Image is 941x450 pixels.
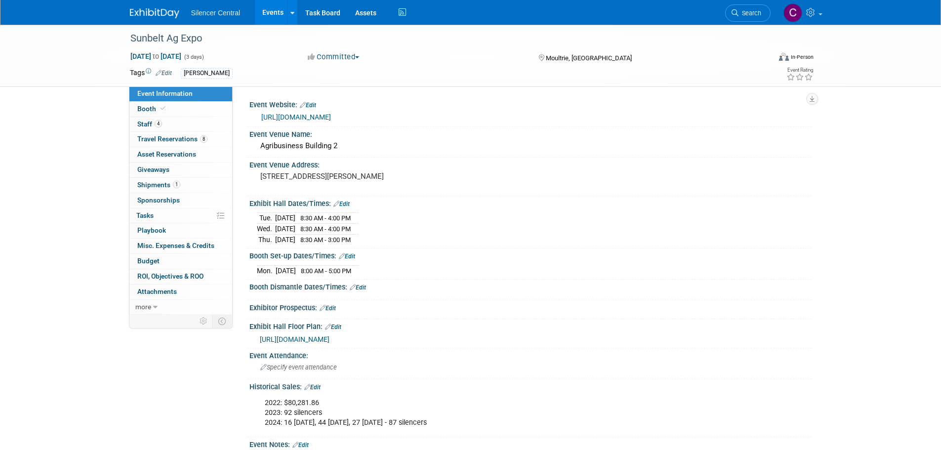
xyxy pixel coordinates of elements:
a: Search [725,4,771,22]
span: ROI, Objectives & ROO [137,272,204,280]
div: Event Venue Name: [249,127,812,139]
div: 2022: $80,281.86 2023: 92 silencers 2024: 16 [DATE], 44 [DATE], 27 [DATE] - 87 silencers [258,393,703,433]
td: Tags [130,68,172,79]
td: Toggle Event Tabs [212,315,232,327]
span: Event Information [137,89,193,97]
div: Agribusiness Building 2 [257,138,804,154]
div: Booth Set-up Dates/Times: [249,248,812,261]
img: Cade Cox [783,3,802,22]
div: Event Format [712,51,814,66]
td: Personalize Event Tab Strip [195,315,212,327]
div: Booth Dismantle Dates/Times: [249,280,812,292]
td: Tue. [257,213,275,224]
td: [DATE] [276,265,296,276]
td: [DATE] [275,224,295,235]
a: [URL][DOMAIN_NAME] [260,335,329,343]
td: Thu. [257,234,275,245]
span: (3 days) [183,54,204,60]
span: Shipments [137,181,180,189]
span: 1 [173,181,180,188]
a: Edit [339,253,355,260]
a: Edit [304,384,321,391]
a: Tasks [129,208,232,223]
span: to [151,52,161,60]
span: Sponsorships [137,196,180,204]
div: [PERSON_NAME] [181,68,233,79]
td: Mon. [257,265,276,276]
a: Edit [320,305,336,312]
pre: [STREET_ADDRESS][PERSON_NAME] [260,172,473,181]
a: Event Information [129,86,232,101]
a: ROI, Objectives & ROO [129,269,232,284]
a: Asset Reservations [129,147,232,162]
button: Committed [304,52,363,62]
a: Edit [350,284,366,291]
img: ExhibitDay [130,8,179,18]
div: Event Venue Address: [249,158,812,170]
div: Exhibit Hall Dates/Times: [249,196,812,209]
span: Moultrie, [GEOGRAPHIC_DATA] [546,54,632,62]
a: [URL][DOMAIN_NAME] [261,113,331,121]
span: Booth [137,105,167,113]
img: Format-Inperson.png [779,53,789,61]
span: Silencer Central [191,9,241,17]
span: 8 [200,135,207,143]
span: Search [738,9,761,17]
span: more [135,303,151,311]
span: 8:00 AM - 5:00 PM [301,267,351,275]
td: [DATE] [275,234,295,245]
div: Sunbelt Ag Expo [127,30,756,47]
a: Edit [325,324,341,330]
a: Edit [292,442,309,449]
span: 8:30 AM - 3:00 PM [300,236,351,244]
a: Edit [156,70,172,77]
a: more [129,300,232,315]
span: Asset Reservations [137,150,196,158]
span: Misc. Expenses & Credits [137,242,214,249]
span: Giveaways [137,165,169,173]
div: Event Attendance: [249,348,812,361]
a: Attachments [129,285,232,299]
div: Historical Sales: [249,379,812,392]
div: Event Notes: [249,437,812,450]
span: Staff [137,120,162,128]
span: 8:30 AM - 4:00 PM [300,214,351,222]
div: Exhibit Hall Floor Plan: [249,319,812,332]
a: Travel Reservations8 [129,132,232,147]
a: Staff4 [129,117,232,132]
span: Playbook [137,226,166,234]
span: Budget [137,257,160,265]
a: Budget [129,254,232,269]
span: [DATE] [DATE] [130,52,182,61]
div: Exhibitor Prospectus: [249,300,812,313]
div: Event Rating [786,68,813,73]
a: Sponsorships [129,193,232,208]
i: Booth reservation complete [161,106,165,111]
span: Attachments [137,287,177,295]
a: Edit [300,102,316,109]
span: 4 [155,120,162,127]
td: [DATE] [275,213,295,224]
a: Misc. Expenses & Credits [129,239,232,253]
div: In-Person [790,53,814,61]
span: Travel Reservations [137,135,207,143]
td: Wed. [257,224,275,235]
a: Edit [333,201,350,207]
span: Specify event attendance [260,364,337,371]
span: Tasks [136,211,154,219]
span: 8:30 AM - 4:00 PM [300,225,351,233]
div: Event Website: [249,97,812,110]
a: Playbook [129,223,232,238]
a: Giveaways [129,163,232,177]
a: Booth [129,102,232,117]
a: Shipments1 [129,178,232,193]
